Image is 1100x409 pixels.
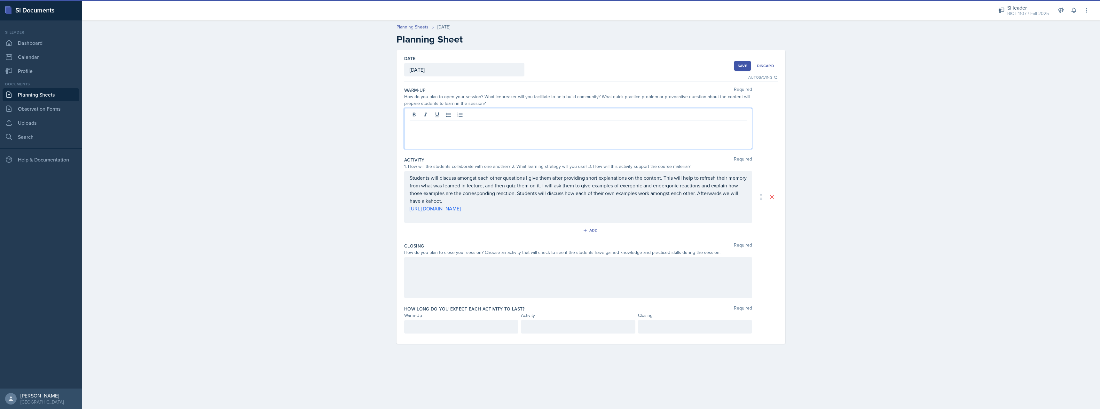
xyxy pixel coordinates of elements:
a: Uploads [3,116,79,129]
div: BIOL 1107 / Fall 2025 [1007,10,1049,17]
div: Add [584,228,598,233]
span: Required [734,306,752,312]
a: Planning Sheets [3,88,79,101]
div: [GEOGRAPHIC_DATA] [20,399,64,405]
div: 1. How will the students collaborate with one another? 2. What learning strategy will you use? 3.... [404,163,752,170]
div: [DATE] [437,24,450,30]
span: Required [734,157,752,163]
div: Discard [757,63,774,68]
button: Add [581,225,601,235]
div: How do you plan to open your session? What icebreaker will you facilitate to help build community... [404,93,752,107]
button: Discard [753,61,778,71]
label: Date [404,55,415,62]
a: Planning Sheets [397,24,428,30]
label: Warm-Up [404,87,426,93]
div: Si leader [1007,4,1049,12]
div: Help & Documentation [3,153,79,166]
a: Observation Forms [3,102,79,115]
p: Students will discuss amongst each other questions I give them after providing short explanations... [410,174,747,205]
div: Si leader [3,29,79,35]
span: Required [734,243,752,249]
div: Documents [3,81,79,87]
a: Search [3,130,79,143]
a: Profile [3,65,79,77]
div: Activity [521,312,635,319]
a: Dashboard [3,36,79,49]
span: Required [734,87,752,93]
div: How do you plan to close your session? Choose an activity that will check to see if the students ... [404,249,752,256]
div: [PERSON_NAME] [20,392,64,399]
label: How long do you expect each activity to last? [404,306,525,312]
a: Calendar [3,51,79,63]
label: Closing [404,243,424,249]
button: Save [734,61,751,71]
a: [URL][DOMAIN_NAME] [410,205,461,212]
div: Autosaving [748,75,778,80]
h2: Planning Sheet [397,34,785,45]
div: Closing [638,312,752,319]
label: Activity [404,157,425,163]
div: Warm-Up [404,312,518,319]
div: Save [738,63,747,68]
